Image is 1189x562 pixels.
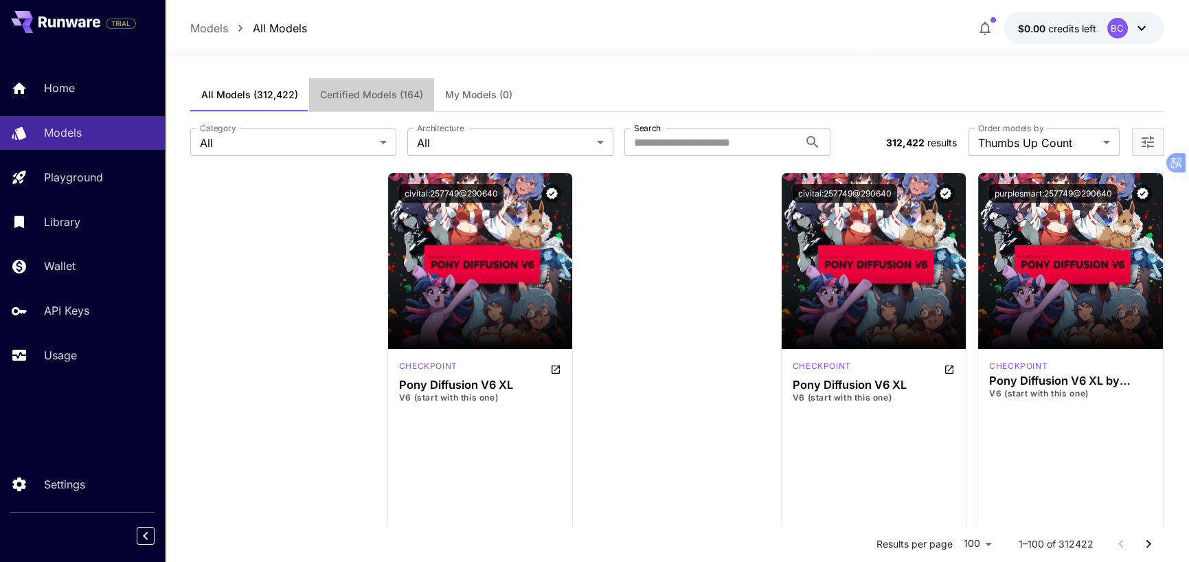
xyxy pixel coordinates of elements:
[1107,18,1128,38] div: BC
[399,360,457,372] p: checkpoint
[201,89,298,101] span: All Models (312,422)
[793,379,955,392] h3: Pony Diffusion V6 XL
[550,360,561,376] button: Open in CivitAI
[44,169,103,186] p: Playground
[927,137,957,148] span: results
[886,137,925,148] span: 312,422
[399,379,561,392] h3: Pony Diffusion V6 XL
[200,135,374,151] span: All
[989,374,1151,387] h3: Pony Diffusion V6 XL by PurpleSmart
[253,20,307,36] a: All Models
[989,360,1048,372] p: checkpoint
[978,135,1098,151] span: Thumbs Up Count
[445,89,512,101] span: My Models (0)
[106,19,135,29] span: TRIAL
[44,258,76,274] p: Wallet
[1048,23,1096,34] span: credits left
[989,387,1151,400] p: V6 (start with this one)
[1140,134,1156,151] button: Open more filters
[958,534,997,554] div: 100
[44,347,77,363] p: Usage
[1018,21,1096,36] div: $0.00
[399,360,457,376] div: Pony
[978,122,1043,134] label: Order models by
[399,184,503,203] button: civitai:257749@290640
[44,80,75,96] p: Home
[989,360,1048,372] div: Pony
[106,15,136,32] span: Add your payment card to enable full platform functionality.
[1135,530,1162,558] button: Go to next page
[190,20,228,36] a: Models
[1133,184,1152,203] button: Verified working
[936,184,955,203] button: Verified working
[200,122,236,134] label: Category
[876,537,953,551] p: Results per page
[399,392,561,404] p: V6 (start with this one)
[417,122,464,134] label: Architecture
[1004,12,1164,44] button: $0.00BC
[793,392,955,404] p: V6 (start with this one)
[417,135,591,151] span: All
[1019,537,1094,551] p: 1–100 of 312422
[320,89,423,101] span: Certified Models (164)
[793,184,897,203] button: civitai:257749@290640
[190,20,307,36] nav: breadcrumb
[944,360,955,376] button: Open in CivitAI
[793,360,851,376] div: Pony
[1018,23,1048,34] span: $0.00
[44,476,85,493] p: Settings
[44,124,82,141] p: Models
[634,122,661,134] label: Search
[147,524,165,548] div: Collapse sidebar
[44,214,80,230] p: Library
[793,360,851,372] p: checkpoint
[137,527,155,545] button: Collapse sidebar
[543,184,561,203] button: Verified working
[44,302,89,319] p: API Keys
[989,184,1118,203] button: purplesmart:257749@290640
